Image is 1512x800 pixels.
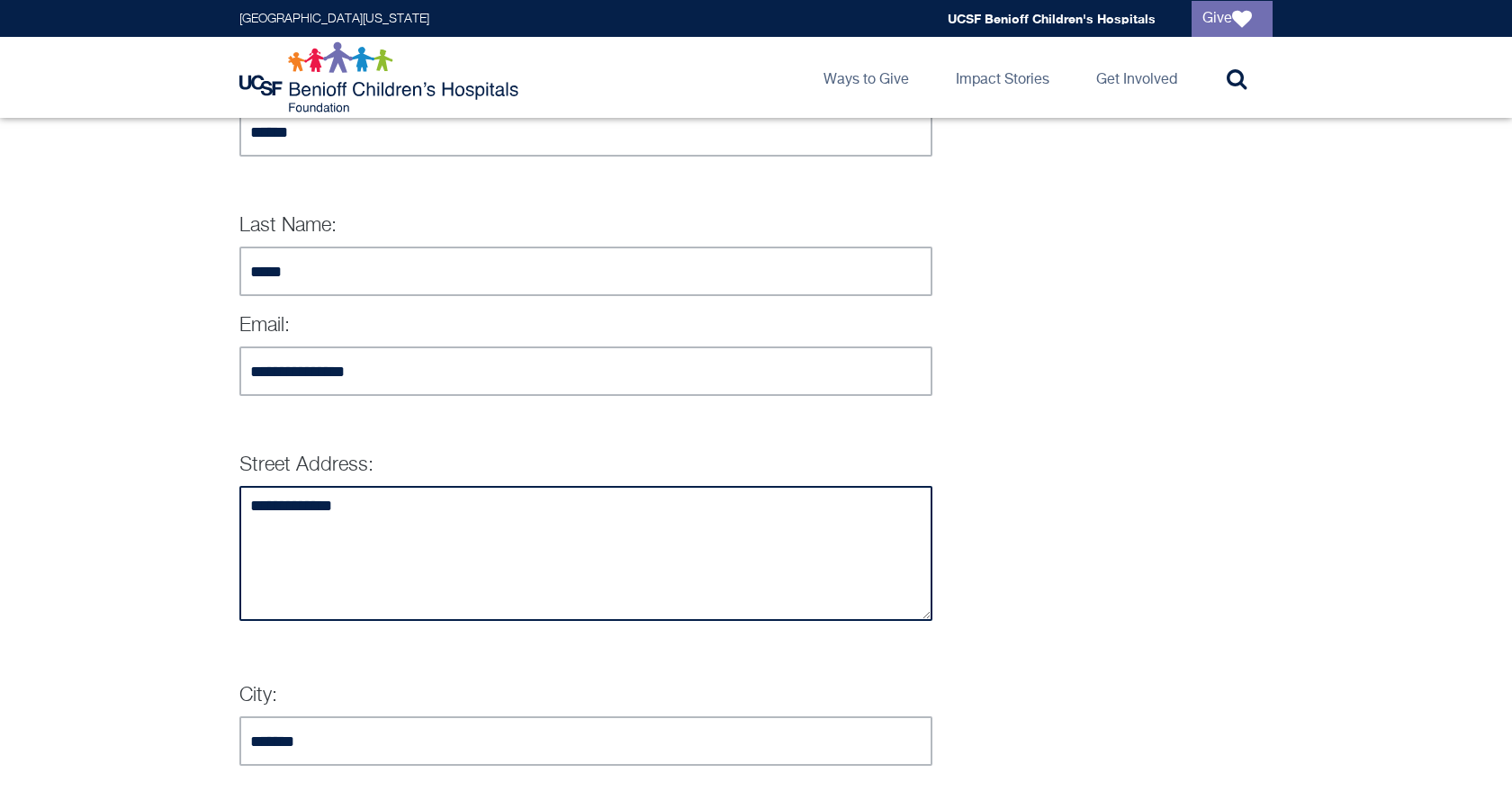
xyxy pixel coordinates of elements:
a: Get Involved [1082,37,1192,118]
label: Street Address: [239,455,373,475]
label: Email: [239,316,290,336]
label: City: [239,686,277,706]
a: Give [1192,1,1273,37]
a: [GEOGRAPHIC_DATA][US_STATE] [239,13,429,25]
a: Impact Stories [941,37,1064,118]
img: Logo for UCSF Benioff Children's Hospitals Foundation [239,41,523,113]
label: Last Name: [239,216,337,236]
a: Ways to Give [809,37,923,118]
a: UCSF Benioff Children's Hospitals [948,11,1156,26]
